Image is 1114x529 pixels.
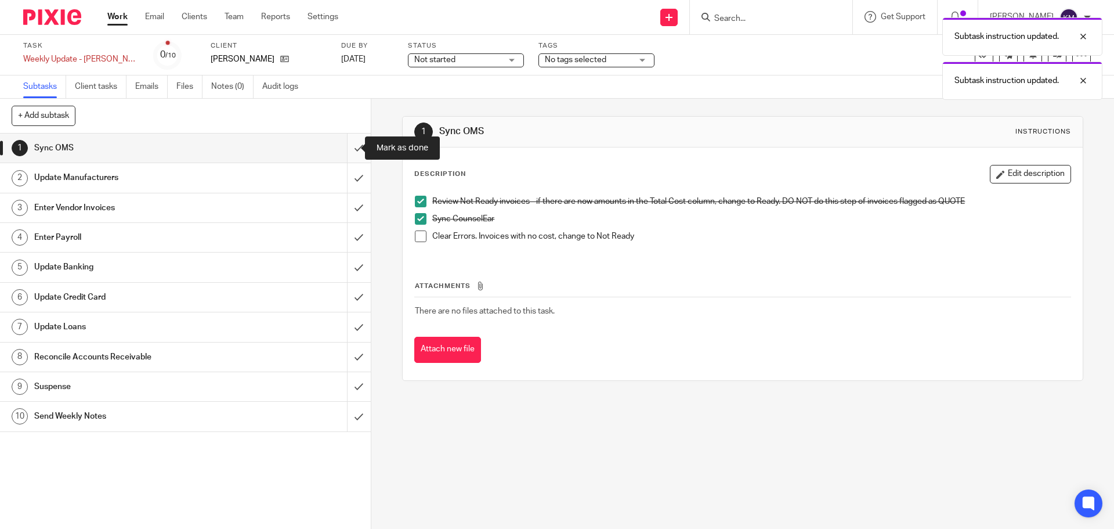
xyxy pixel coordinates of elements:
[12,379,28,395] div: 9
[12,200,28,216] div: 3
[12,408,28,424] div: 10
[538,41,654,51] label: Tags
[34,258,235,276] h1: Update Banking
[414,170,466,179] p: Description
[545,56,606,64] span: No tags selected
[954,31,1059,42] p: Subtask instruction updated.
[34,289,235,306] h1: Update Credit Card
[34,229,235,246] h1: Enter Payroll
[165,52,176,59] small: /10
[75,75,126,98] a: Client tasks
[34,139,235,157] h1: Sync OMS
[107,11,128,23] a: Work
[414,56,455,64] span: Not started
[1059,8,1078,27] img: svg%3E
[34,199,235,217] h1: Enter Vendor Invoices
[160,48,176,62] div: 0
[432,213,1070,225] p: Sync CounselEar
[414,337,481,363] button: Attach new file
[135,75,168,98] a: Emails
[12,170,28,186] div: 2
[23,75,66,98] a: Subtasks
[211,53,274,65] p: [PERSON_NAME]
[990,165,1071,183] button: Edit description
[23,53,139,65] div: Weekly Update - [PERSON_NAME] 2
[182,11,207,23] a: Clients
[12,106,75,125] button: + Add subtask
[415,307,555,315] span: There are no files attached to this task.
[34,318,235,336] h1: Update Loans
[414,123,433,141] div: 1
[1015,127,1071,136] div: Instructions
[34,169,235,186] h1: Update Manufacturers
[176,75,202,98] a: Files
[341,55,366,63] span: [DATE]
[34,408,235,425] h1: Send Weekly Notes
[261,11,290,23] a: Reports
[12,349,28,365] div: 8
[415,283,471,289] span: Attachments
[262,75,307,98] a: Audit logs
[145,11,164,23] a: Email
[34,378,235,395] h1: Suspense
[12,140,28,156] div: 1
[432,196,1070,207] p: Review Not Ready invoices - if there are now amounts in the Total Cost column, change to Ready. D...
[12,289,28,305] div: 6
[34,348,235,366] h1: Reconcile Accounts Receivable
[23,41,139,51] label: Task
[308,11,338,23] a: Settings
[432,231,1070,242] p: Clear Errors. Invoices with no cost, change to Not Ready
[211,41,327,51] label: Client
[954,75,1059,87] p: Subtask instruction updated.
[23,9,81,25] img: Pixie
[439,125,768,138] h1: Sync OMS
[341,41,393,51] label: Due by
[12,319,28,335] div: 7
[23,53,139,65] div: Weekly Update - Fligor 2
[211,75,254,98] a: Notes (0)
[12,260,28,276] div: 5
[12,229,28,246] div: 4
[225,11,244,23] a: Team
[408,41,524,51] label: Status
